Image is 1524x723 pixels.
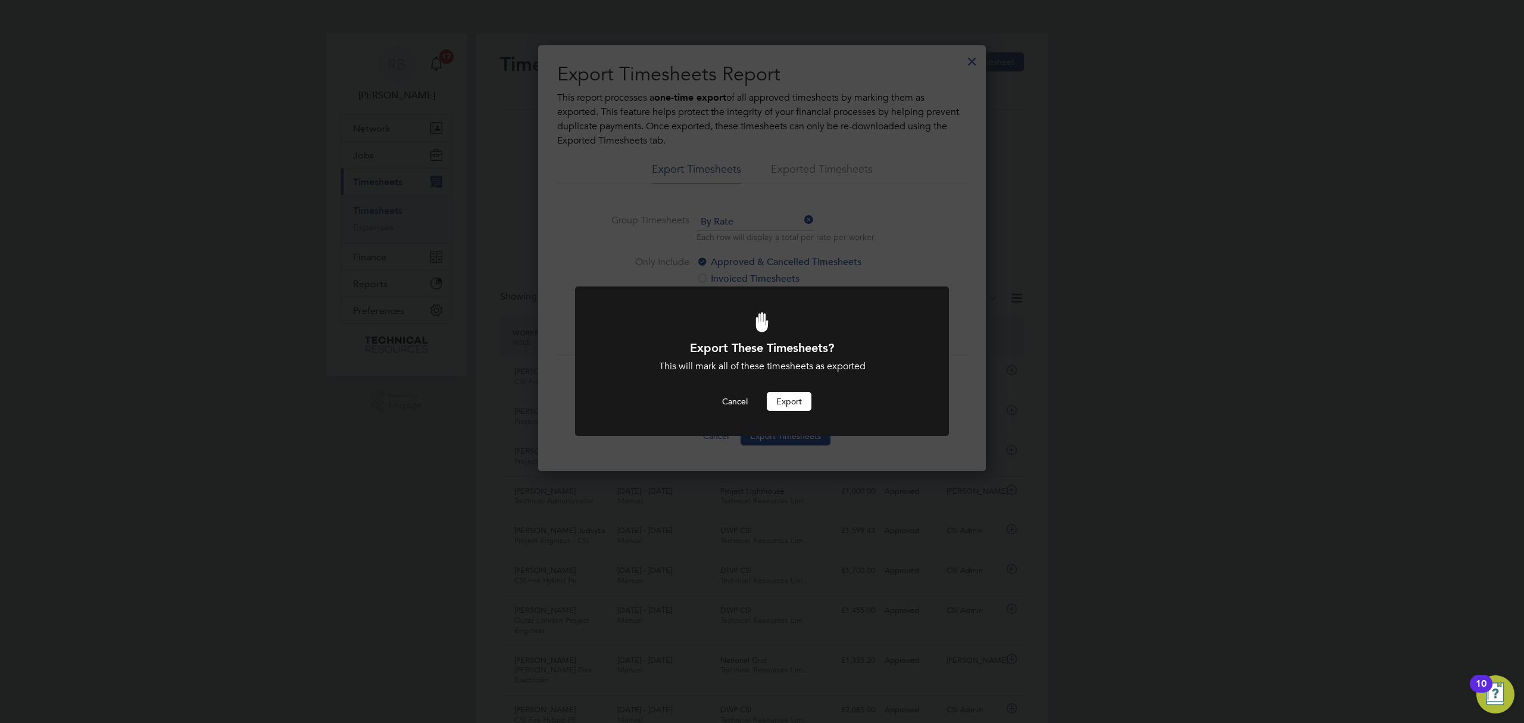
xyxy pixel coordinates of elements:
[607,360,917,373] div: This will mark all of these timesheets as exported
[767,392,811,411] button: Export
[713,392,757,411] button: Cancel
[607,340,917,356] h1: Export These Timesheets?
[1476,684,1486,699] div: 10
[1476,675,1514,713] button: Open Resource Center, 10 new notifications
